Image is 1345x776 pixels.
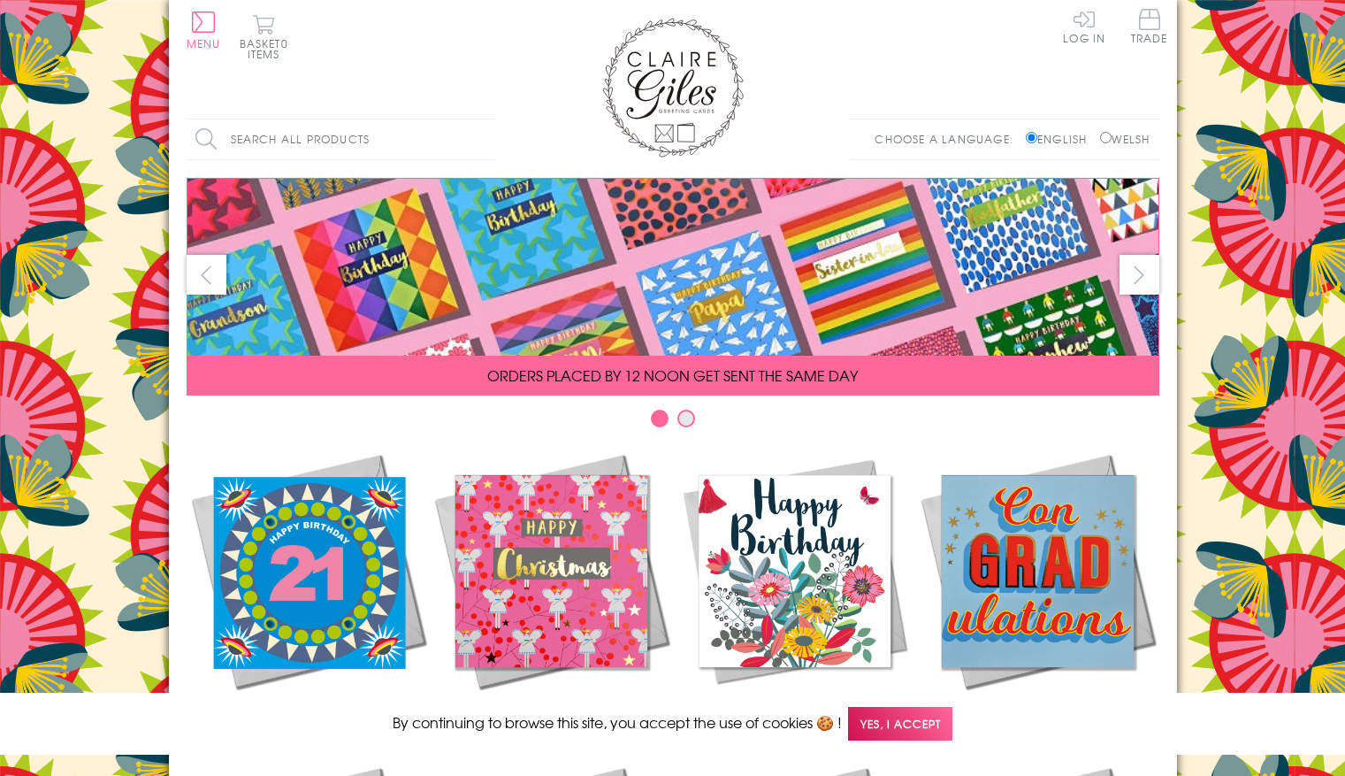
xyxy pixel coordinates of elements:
a: Academic [916,449,1159,727]
button: Carousel Page 2 [677,410,695,427]
div: Carousel Pagination [187,409,1159,436]
label: English [1026,131,1096,147]
button: Basket0 items [240,14,288,59]
input: Search all products [187,119,496,159]
span: Menu [187,35,221,51]
span: ORDERS PLACED BY 12 NOON GET SENT THE SAME DAY [487,365,858,386]
span: 0 items [248,35,288,62]
button: next [1120,255,1159,295]
p: Choose a language: [875,131,1022,147]
button: Menu [187,12,221,49]
input: Welsh [1100,132,1112,143]
label: Welsh [1100,131,1150,147]
span: Trade [1131,9,1168,43]
a: New Releases [187,449,430,727]
button: Carousel Page 1 (Current Slide) [651,410,669,427]
img: Claire Giles Greetings Cards [602,18,744,158]
a: Christmas [430,449,673,727]
input: English [1026,132,1037,143]
a: Birthdays [673,449,916,727]
a: Trade [1131,9,1168,47]
a: Log In [1063,9,1105,43]
input: Search [478,119,496,159]
span: Yes, I accept [848,707,952,741]
button: prev [187,255,226,295]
